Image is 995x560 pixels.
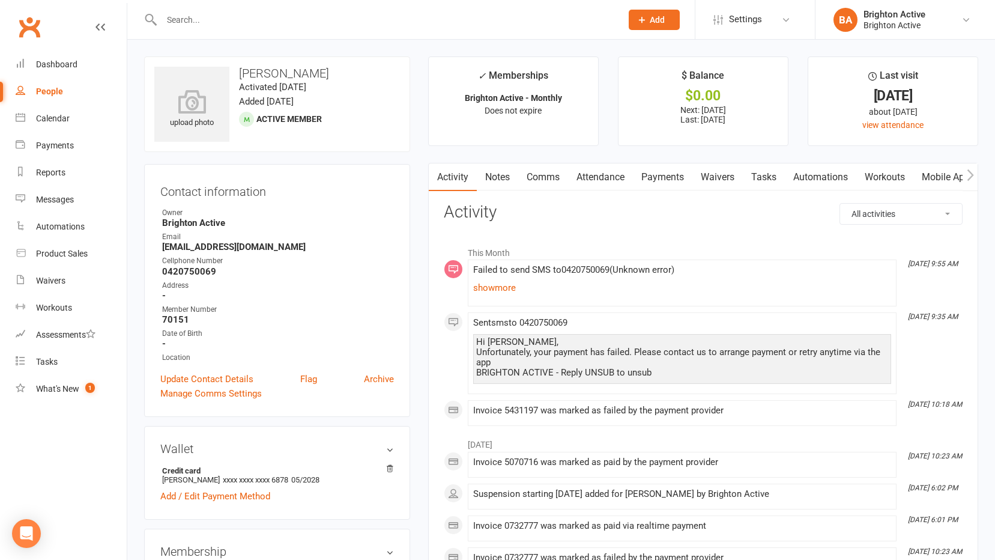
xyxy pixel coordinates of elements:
[473,521,891,531] div: Invoice 0732777 was marked as paid via realtime payment
[300,372,317,386] a: Flag
[908,400,962,409] i: [DATE] 10:18 AM
[16,51,127,78] a: Dashboard
[162,218,394,228] strong: Brighton Active
[473,264,891,296] span: Failed to send SMS to 0420750069 ( Unknown error )
[863,20,925,31] div: Brighton Active
[518,163,568,191] a: Comms
[36,114,70,123] div: Calendar
[160,386,262,401] a: Manage Comms Settings
[162,255,394,267] div: Cellphone Number
[833,8,857,32] div: BA
[162,280,394,291] div: Address
[465,93,562,103] strong: Brighton Active - Monthly
[908,484,958,492] i: [DATE] 6:02 PM
[633,163,692,191] a: Payments
[743,163,785,191] a: Tasks
[629,10,680,30] button: Add
[682,68,724,90] div: $ Balance
[444,240,963,260] li: This Month
[16,321,127,348] a: Assessments
[913,163,978,191] a: Mobile App
[473,489,891,499] div: Suspension starting [DATE] added for [PERSON_NAME] by Brighton Active
[223,475,288,484] span: xxxx xxxx xxxx 6878
[650,15,665,25] span: Add
[162,338,394,349] strong: -
[36,168,65,177] div: Reports
[444,203,963,222] h3: Activity
[729,6,762,33] span: Settings
[16,294,127,321] a: Workouts
[478,70,486,82] i: ✓
[477,163,518,191] a: Notes
[819,105,967,118] div: about [DATE]
[256,114,322,124] span: Active member
[160,489,270,504] a: Add / Edit Payment Method
[16,186,127,213] a: Messages
[485,106,542,115] span: Does not expire
[908,260,958,268] i: [DATE] 9:55 AM
[629,105,777,124] p: Next: [DATE] Last: [DATE]
[785,163,856,191] a: Automations
[473,279,891,296] a: show more
[154,67,400,80] h3: [PERSON_NAME]
[160,372,253,386] a: Update Contact Details
[16,240,127,267] a: Product Sales
[158,11,613,28] input: Search...
[162,466,388,475] strong: Credit card
[162,207,394,219] div: Owner
[162,266,394,277] strong: 0420750069
[14,12,44,42] a: Clubworx
[908,452,962,460] i: [DATE] 10:23 AM
[568,163,633,191] a: Attendance
[162,242,394,252] strong: [EMAIL_ADDRESS][DOMAIN_NAME]
[160,464,394,486] li: [PERSON_NAME]
[36,384,79,394] div: What's New
[16,105,127,132] a: Calendar
[908,516,958,524] i: [DATE] 6:01 PM
[36,249,88,258] div: Product Sales
[908,312,958,321] i: [DATE] 9:35 AM
[476,337,888,378] div: Hi [PERSON_NAME], Unfortunately, your payment has failed. Please contact us to arrange payment or...
[36,303,72,312] div: Workouts
[162,352,394,364] div: Location
[154,90,229,129] div: upload photo
[291,475,319,484] span: 05/2028
[473,317,567,328] span: Sent sms to 0420750069
[473,406,891,416] div: Invoice 5431197 was marked as failed by the payment provider
[16,159,127,186] a: Reports
[862,120,924,130] a: view attendance
[36,222,85,231] div: Automations
[160,442,394,455] h3: Wallet
[36,59,77,69] div: Dashboard
[36,357,58,367] div: Tasks
[36,276,65,285] div: Waivers
[819,90,967,102] div: [DATE]
[239,96,294,107] time: Added [DATE]
[692,163,743,191] a: Waivers
[36,141,74,150] div: Payments
[16,78,127,105] a: People
[239,82,306,93] time: Activated [DATE]
[160,180,394,198] h3: Contact information
[856,163,913,191] a: Workouts
[16,348,127,376] a: Tasks
[162,328,394,339] div: Date of Birth
[16,132,127,159] a: Payments
[162,231,394,243] div: Email
[478,68,548,90] div: Memberships
[629,90,777,102] div: $0.00
[16,267,127,294] a: Waivers
[36,87,63,96] div: People
[473,457,891,467] div: Invoice 5070716 was marked as paid by the payment provider
[12,519,41,548] div: Open Intercom Messenger
[908,547,962,556] i: [DATE] 10:23 AM
[36,195,74,204] div: Messages
[868,68,918,90] div: Last visit
[162,304,394,315] div: Member Number
[85,383,95,393] span: 1
[162,290,394,301] strong: -
[429,163,477,191] a: Activity
[863,9,925,20] div: Brighton Active
[16,376,127,403] a: What's New1
[160,545,394,558] h3: Membership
